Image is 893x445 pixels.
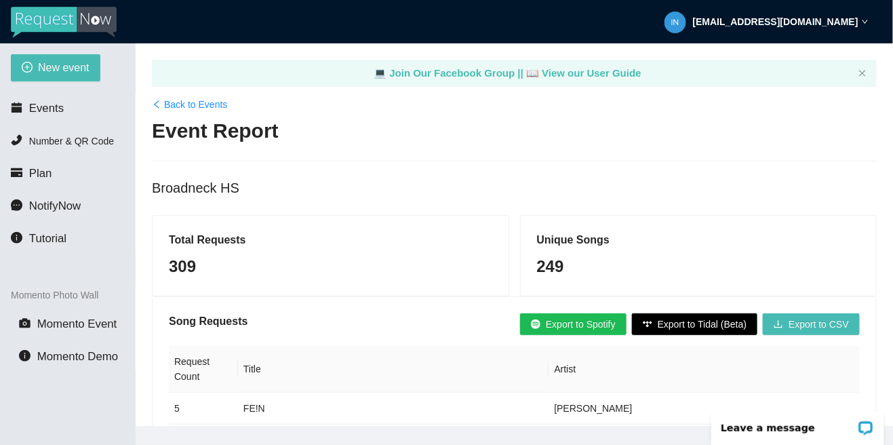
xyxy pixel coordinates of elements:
span: camera [19,317,31,329]
span: Number & QR Code [29,136,114,147]
th: Artist [549,346,860,393]
span: Export to CSV [789,317,849,332]
span: New event [38,59,90,76]
span: NotifyNow [29,199,81,212]
button: Export to Spotify [520,313,627,335]
span: Tutorial [29,232,66,245]
span: Plan [29,167,52,180]
div: 309 [169,254,492,279]
h5: Unique Songs [537,232,860,248]
span: laptop [374,67,386,79]
iframe: LiveChat chat widget [702,402,893,445]
span: Export to Spotify [546,317,616,332]
span: close [858,69,867,77]
h5: Total Requests [169,232,492,248]
a: laptop View our User Guide [526,67,641,79]
span: calendar [11,102,22,113]
th: Title [238,346,549,393]
td: [PERSON_NAME] [549,393,860,425]
span: Export to Tidal (Beta) [658,317,747,332]
td: FE!N [238,393,549,425]
a: leftBack to Events [152,97,227,112]
span: message [11,199,22,211]
span: download [774,320,783,330]
span: Momento Event [37,317,117,330]
td: 5 [169,393,238,425]
button: plus-circleNew event [11,54,100,81]
strong: [EMAIL_ADDRESS][DOMAIN_NAME] [693,16,858,27]
img: RequestNow [11,7,117,38]
span: phone [11,134,22,146]
span: info-circle [11,232,22,244]
span: laptop [526,67,539,79]
button: close [858,69,867,78]
button: Export to Tidal (Beta) [632,313,758,335]
h5: Song Requests [169,313,247,330]
th: Request Count [169,346,238,393]
span: info-circle [19,350,31,362]
div: Broadneck HS [152,178,877,199]
img: d01eb085664dd1b1b0f3fb614695c60d [664,12,686,33]
span: left [152,100,161,109]
button: downloadExport to CSV [763,313,860,335]
h2: Event Report [152,117,877,145]
span: Momento Demo [37,350,118,363]
span: down [862,18,869,25]
a: laptop Join Our Facebook Group || [374,67,526,79]
span: credit-card [11,167,22,178]
span: plus-circle [22,62,33,75]
span: Events [29,102,64,115]
div: 249 [537,254,860,279]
